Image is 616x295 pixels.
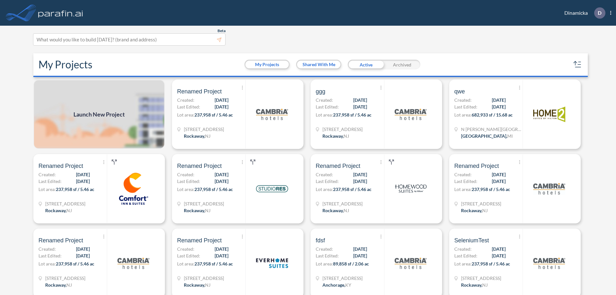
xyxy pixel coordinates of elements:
span: 1899 Evergreen Rd [322,275,363,282]
button: My Projects [245,61,289,68]
span: qwe [454,88,465,95]
span: 237,958 sf / 5.46 ac [472,187,510,192]
span: SeleniumTest [454,237,489,244]
img: logo [256,98,288,130]
span: Lot area: [316,261,333,266]
span: Created: [316,246,333,252]
span: [DATE] [353,97,367,103]
span: NJ [205,133,210,139]
span: Lot area: [454,112,472,117]
span: Last Edited: [454,178,477,185]
span: Created: [454,246,472,252]
span: Lot area: [316,187,333,192]
img: logo [117,247,150,279]
span: [DATE] [492,252,506,259]
span: [DATE] [492,246,506,252]
span: NJ [344,208,349,213]
div: Anchorage, KY [322,282,351,288]
span: Lot area: [177,112,194,117]
span: 237,958 sf / 5.46 ac [194,261,233,266]
img: logo [37,6,84,19]
div: Rockaway, NJ [322,207,349,214]
span: 321 Mt Hope Ave [184,200,224,207]
span: Renamed Project [38,237,83,244]
span: Last Edited: [177,103,200,110]
img: logo [533,247,565,279]
span: Rockaway , [322,208,344,213]
span: Created: [177,97,194,103]
span: Last Edited: [38,252,62,259]
span: NJ [205,282,210,288]
span: Rockaway , [45,208,66,213]
div: Rockaway, NJ [184,282,210,288]
span: [DATE] [215,97,228,103]
div: Rockaway, NJ [322,133,349,139]
span: Lot area: [177,187,194,192]
span: [DATE] [76,178,90,185]
span: Anchorage , [322,282,345,288]
div: Dinamicka [555,7,611,19]
button: Shared With Me [297,61,340,68]
span: [DATE] [76,246,90,252]
span: MI [507,133,513,139]
span: [DATE] [215,246,228,252]
span: [DATE] [353,171,367,178]
img: logo [395,173,427,205]
span: Rockaway , [184,208,205,213]
span: Rockaway , [184,282,205,288]
span: 321 Mt Hope Ave [322,200,363,207]
span: [DATE] [492,171,506,178]
span: Last Edited: [316,178,339,185]
span: 237,958 sf / 5.46 ac [194,187,233,192]
span: NJ [482,208,488,213]
img: logo [117,173,150,205]
span: [DATE] [353,246,367,252]
span: 237,958 sf / 5.46 ac [194,112,233,117]
span: 321 Mt Hope Ave [461,275,501,282]
span: [DATE] [76,171,90,178]
span: [DATE] [492,178,506,185]
img: add [33,80,165,149]
span: Created: [38,171,56,178]
span: Lot area: [316,112,333,117]
span: Last Edited: [38,178,62,185]
span: Rockaway , [45,282,66,288]
span: 237,958 sf / 5.46 ac [333,112,372,117]
span: 321 Mt Hope Ave [184,275,224,282]
span: NJ [344,133,349,139]
span: Created: [316,97,333,103]
span: Last Edited: [177,252,200,259]
span: [DATE] [492,103,506,110]
span: Created: [454,171,472,178]
span: [DATE] [353,252,367,259]
span: 321 Mt Hope Ave [45,275,85,282]
span: Created: [316,171,333,178]
span: Rockaway , [322,133,344,139]
span: Created: [177,171,194,178]
img: logo [395,247,427,279]
span: [DATE] [76,252,90,259]
span: 321 Mt Hope Ave [322,126,363,133]
span: Beta [218,28,226,33]
span: Created: [454,97,472,103]
span: Rockaway , [461,208,482,213]
a: Launch New Project [33,80,165,149]
span: Created: [177,246,194,252]
span: 321 Mt Hope Ave [45,200,85,207]
span: Last Edited: [454,252,477,259]
span: Rockaway , [461,282,482,288]
span: Rockaway , [184,133,205,139]
div: Rockaway, NJ [184,133,210,139]
button: sort [572,59,583,70]
span: Renamed Project [316,162,360,170]
span: Lot area: [38,187,56,192]
span: fdsf [316,237,325,244]
img: logo [395,98,427,130]
span: 89,858 sf / 2.06 ac [333,261,369,266]
img: logo [256,247,288,279]
span: NJ [482,282,488,288]
span: [DATE] [215,171,228,178]
span: 237,958 sf / 5.46 ac [333,187,372,192]
span: Lot area: [454,261,472,266]
span: [DATE] [353,178,367,185]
